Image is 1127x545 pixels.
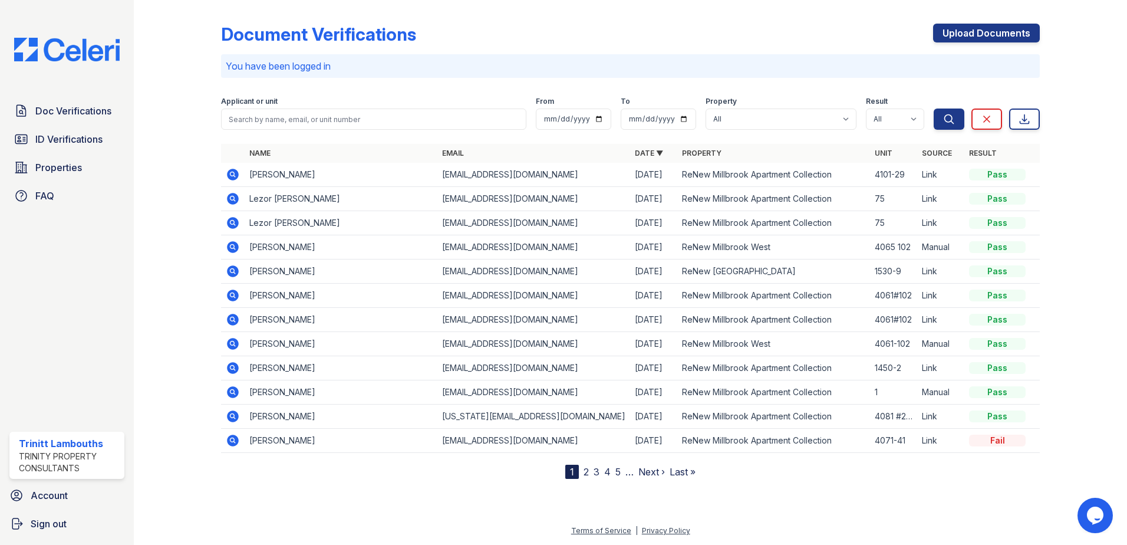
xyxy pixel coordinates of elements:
img: CE_Logo_Blue-a8612792a0a2168367f1c8372b55b34899dd931a85d93a1a3d3e32e68fde9ad4.png [5,38,129,61]
td: 75 [870,187,917,211]
td: [PERSON_NAME] [245,405,437,429]
a: 3 [594,466,599,478]
a: ID Verifications [9,127,124,151]
div: Pass [969,265,1026,277]
td: [DATE] [630,332,677,356]
td: [DATE] [630,211,677,235]
td: 4101-29 [870,163,917,187]
span: Account [31,488,68,503]
td: [PERSON_NAME] [245,332,437,356]
td: [DATE] [630,429,677,453]
a: Date ▼ [635,149,663,157]
a: Property [682,149,721,157]
td: Link [917,356,964,380]
td: Link [917,284,964,308]
td: [DATE] [630,260,677,284]
div: Document Verifications [221,24,416,45]
a: Properties [9,156,124,179]
a: Email [442,149,464,157]
a: Last » [670,466,696,478]
td: ReNew Millbrook Apartment Collection [677,356,870,380]
a: Account [5,484,129,507]
td: Lezor [PERSON_NAME] [245,211,437,235]
td: [DATE] [630,405,677,429]
td: Manual [917,332,964,356]
td: [DATE] [630,235,677,260]
td: [EMAIL_ADDRESS][DOMAIN_NAME] [437,235,630,260]
td: Link [917,211,964,235]
td: ReNew Millbrook Apartment Collection [677,405,870,429]
td: Manual [917,380,964,405]
div: Pass [969,290,1026,301]
td: ReNew [GEOGRAPHIC_DATA] [677,260,870,284]
td: [DATE] [630,356,677,380]
td: Link [917,187,964,211]
td: 4061#102 [870,308,917,332]
span: FAQ [35,189,54,203]
a: Name [249,149,271,157]
td: [PERSON_NAME] [245,380,437,405]
td: Link [917,163,964,187]
span: ID Verifications [35,132,103,146]
div: Trinity Property Consultants [19,451,120,474]
td: [PERSON_NAME] [245,163,437,187]
a: Result [969,149,997,157]
td: [EMAIL_ADDRESS][DOMAIN_NAME] [437,211,630,235]
td: [PERSON_NAME] [245,235,437,260]
td: ReNew Millbrook Apartment Collection [677,429,870,453]
td: 4071-41 [870,429,917,453]
td: 4081 #204 [870,405,917,429]
td: [EMAIL_ADDRESS][DOMAIN_NAME] [437,163,630,187]
div: Trinitt Lambouths [19,436,120,451]
td: ReNew Millbrook West [677,235,870,260]
td: Lezor [PERSON_NAME] [245,187,437,211]
td: [EMAIL_ADDRESS][DOMAIN_NAME] [437,332,630,356]
div: Pass [969,241,1026,253]
td: ReNew Millbrook Apartment Collection [677,308,870,332]
td: [DATE] [630,284,677,308]
td: ReNew Millbrook Apartment Collection [677,380,870,405]
td: [DATE] [630,380,677,405]
label: Applicant or unit [221,97,278,106]
a: Source [922,149,952,157]
td: [PERSON_NAME] [245,308,437,332]
td: [EMAIL_ADDRESS][DOMAIN_NAME] [437,380,630,405]
td: ReNew Millbrook Apartment Collection [677,187,870,211]
td: [EMAIL_ADDRESS][DOMAIN_NAME] [437,429,630,453]
td: [EMAIL_ADDRESS][DOMAIN_NAME] [437,308,630,332]
a: Next › [638,466,665,478]
div: | [635,526,638,535]
a: Doc Verifications [9,99,124,123]
div: Pass [969,362,1026,374]
div: Pass [969,193,1026,205]
td: 1450-2 [870,356,917,380]
div: 1 [565,465,579,479]
td: Link [917,308,964,332]
td: [EMAIL_ADDRESS][DOMAIN_NAME] [437,187,630,211]
td: [EMAIL_ADDRESS][DOMAIN_NAME] [437,356,630,380]
label: To [621,97,630,106]
label: From [536,97,554,106]
td: ReNew Millbrook West [677,332,870,356]
td: [DATE] [630,187,677,211]
span: Properties [35,160,82,175]
td: Manual [917,235,964,260]
iframe: chat widget [1077,498,1115,533]
span: Doc Verifications [35,104,111,118]
td: ReNew Millbrook Apartment Collection [677,163,870,187]
span: Sign out [31,517,67,531]
td: [DATE] [630,308,677,332]
td: ReNew Millbrook Apartment Collection [677,211,870,235]
p: You have been logged in [226,59,1035,73]
td: [PERSON_NAME] [245,284,437,308]
a: 5 [615,466,621,478]
div: Pass [969,217,1026,229]
a: Terms of Service [571,526,631,535]
td: [EMAIL_ADDRESS][DOMAIN_NAME] [437,260,630,284]
span: … [625,465,634,479]
div: Pass [969,386,1026,398]
a: Sign out [5,512,129,536]
td: [PERSON_NAME] [245,356,437,380]
td: [PERSON_NAME] [245,260,437,284]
